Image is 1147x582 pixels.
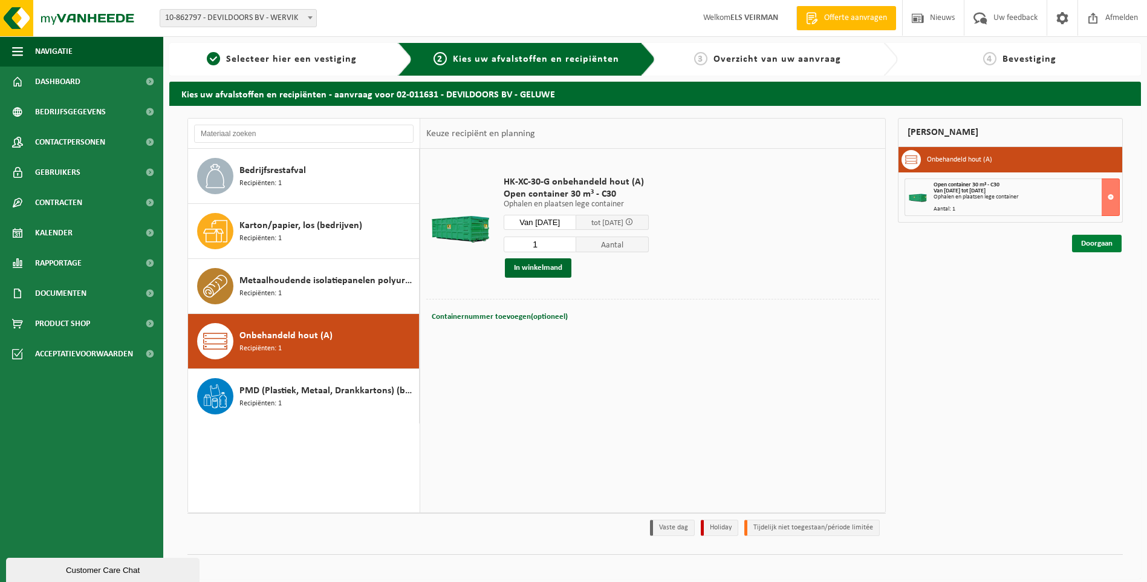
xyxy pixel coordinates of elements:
[431,309,569,325] button: Containernummer toevoegen(optioneel)
[35,188,82,218] span: Contracten
[796,6,896,30] a: Offerte aanvragen
[505,258,571,278] button: In winkelmand
[239,384,416,398] span: PMD (Plastiek, Metaal, Drankkartons) (bedrijven)
[701,520,738,536] li: Holiday
[1002,54,1056,64] span: Bevestiging
[35,127,105,157] span: Contactpersonen
[420,119,541,149] div: Keuze recipiënt en planning
[453,54,619,64] span: Kies uw afvalstoffen en recipiënten
[188,369,420,423] button: PMD (Plastiek, Metaal, Drankkartons) (bedrijven) Recipiënten: 1
[239,288,282,299] span: Recipiënten: 1
[239,343,282,355] span: Recipiënten: 1
[432,313,568,321] span: Containernummer toevoegen(optioneel)
[504,188,649,200] span: Open container 30 m³ - C30
[35,248,82,278] span: Rapportage
[239,398,282,410] span: Recipiënten: 1
[35,218,73,248] span: Kalender
[239,178,282,189] span: Recipiënten: 1
[188,259,420,314] button: Metaalhoudende isolatiepanelen polyurethaan (PU) Recipiënten: 1
[160,9,317,27] span: 10-862797 - DEVILDOORS BV - WERVIK
[239,218,362,233] span: Karton/papier, los (bedrijven)
[504,176,649,188] span: HK-XC-30-G onbehandeld hout (A)
[713,54,841,64] span: Overzicht van uw aanvraag
[898,118,1123,147] div: [PERSON_NAME]
[188,204,420,259] button: Karton/papier, los (bedrijven) Recipiënten: 1
[239,329,333,343] span: Onbehandeld hout (A)
[194,125,414,143] input: Materiaal zoeken
[576,237,649,252] span: Aantal
[35,309,90,339] span: Product Shop
[207,52,220,65] span: 1
[934,206,1119,212] div: Aantal: 1
[591,219,623,227] span: tot [DATE]
[169,82,1141,105] h2: Kies uw afvalstoffen en recipiënten - aanvraag voor 02-011631 - DEVILDOORS BV - GELUWE
[934,181,999,188] span: Open container 30 m³ - C30
[1072,235,1122,252] a: Doorgaan
[188,314,420,369] button: Onbehandeld hout (A) Recipiënten: 1
[434,52,447,65] span: 2
[35,97,106,127] span: Bedrijfsgegevens
[650,520,695,536] li: Vaste dag
[35,157,80,188] span: Gebruikers
[226,54,357,64] span: Selecteer hier een vestiging
[730,13,778,22] strong: ELS VEIRMAN
[239,163,306,178] span: Bedrijfsrestafval
[35,339,133,369] span: Acceptatievoorwaarden
[239,273,416,288] span: Metaalhoudende isolatiepanelen polyurethaan (PU)
[983,52,996,65] span: 4
[934,194,1119,200] div: Ophalen en plaatsen lege container
[504,215,576,230] input: Selecteer datum
[35,36,73,67] span: Navigatie
[188,149,420,204] button: Bedrijfsrestafval Recipiënten: 1
[744,520,880,536] li: Tijdelijk niet toegestaan/période limitée
[927,150,992,169] h3: Onbehandeld hout (A)
[160,10,316,27] span: 10-862797 - DEVILDOORS BV - WERVIK
[821,12,890,24] span: Offerte aanvragen
[504,200,649,209] p: Ophalen en plaatsen lege container
[6,555,202,582] iframe: chat widget
[35,67,80,97] span: Dashboard
[175,52,388,67] a: 1Selecteer hier een vestiging
[35,278,86,309] span: Documenten
[239,233,282,244] span: Recipiënten: 1
[934,188,986,194] strong: Van [DATE] tot [DATE]
[694,52,707,65] span: 3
